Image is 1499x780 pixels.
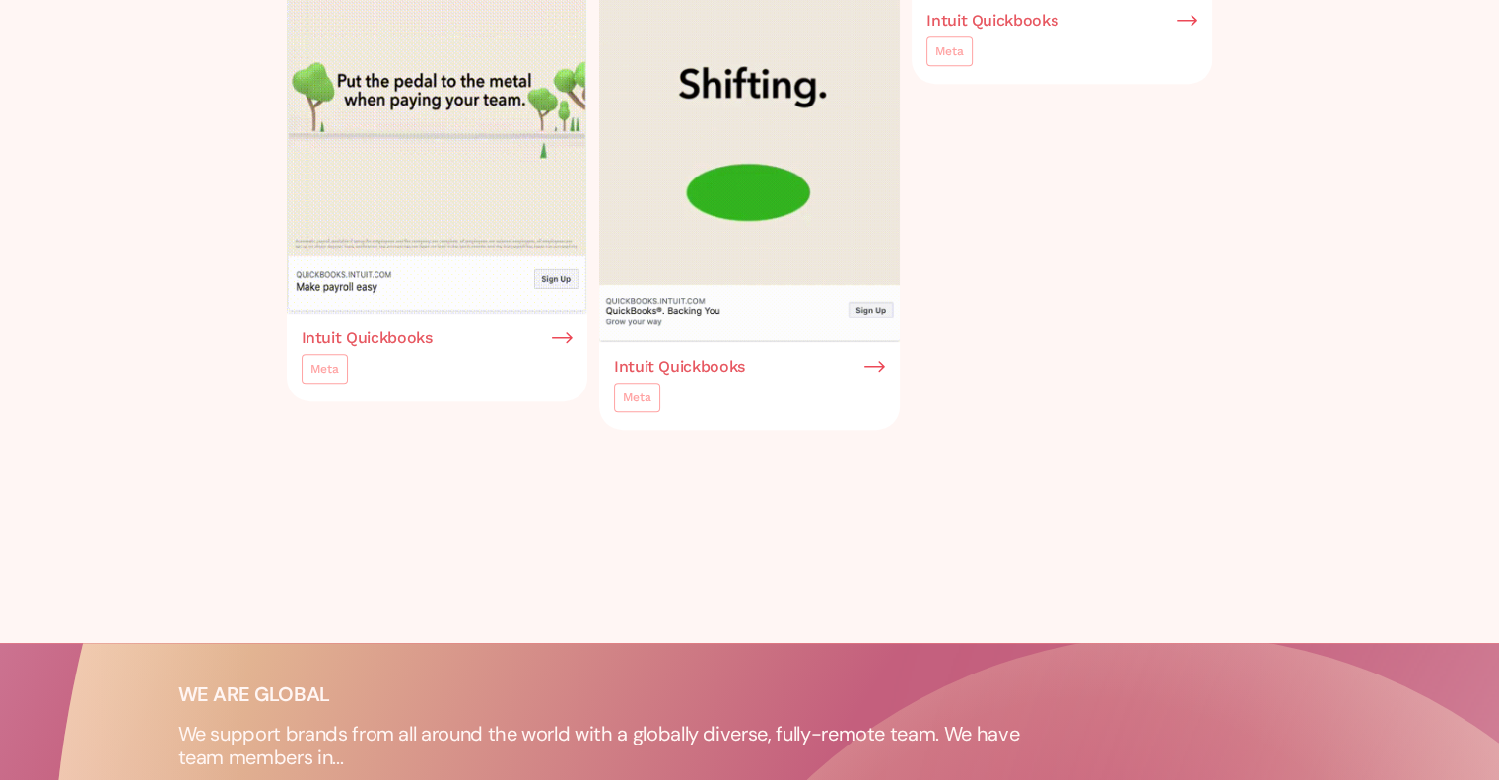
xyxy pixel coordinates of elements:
[926,12,1197,30] a: Intuit Quickbooks
[178,682,592,706] p: WE ARE GLOBAL
[614,358,885,376] a: Intuit Quickbooks
[623,388,651,407] div: Meta
[302,329,573,347] a: Intuit Quickbooks
[926,12,1057,30] h3: Intuit Quickbooks
[310,359,339,379] div: Meta
[614,358,745,376] h3: Intuit Quickbooks
[926,36,973,66] a: Meta
[302,329,433,347] h3: Intuit Quickbooks
[302,354,348,384] a: Meta
[935,41,964,61] div: Meta
[614,383,660,412] a: Meta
